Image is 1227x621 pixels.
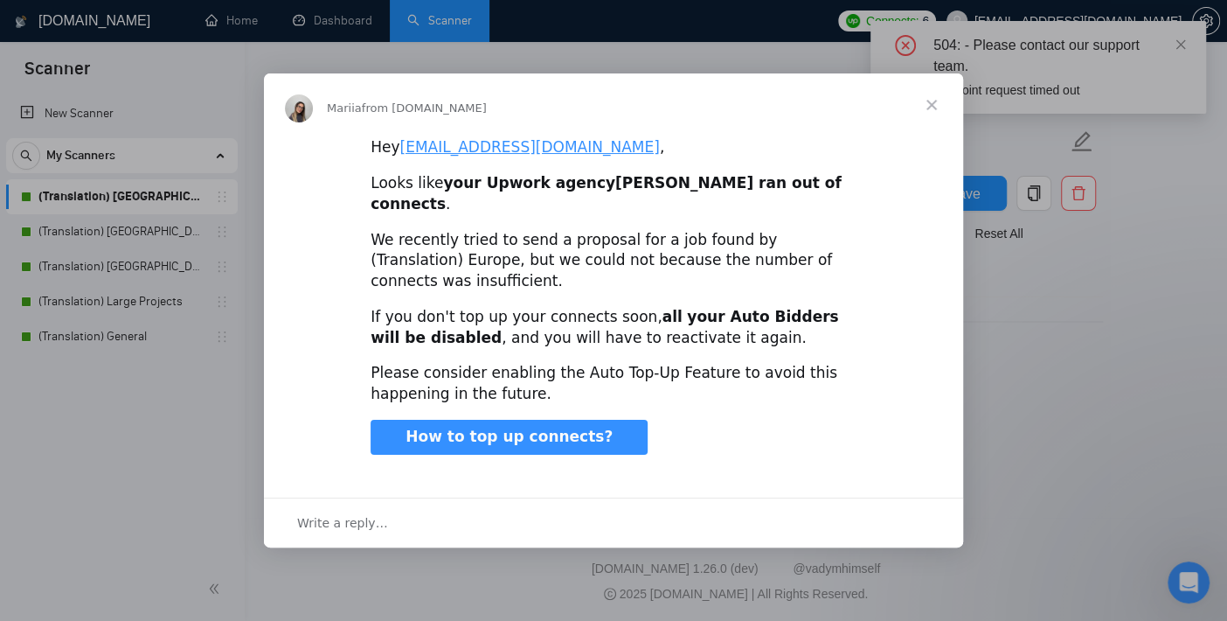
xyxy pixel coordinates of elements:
div: Please consider enabling the Auto Top-Up Feature to avoid this happening in the future. [371,363,856,405]
b: all [662,308,683,325]
b: your Auto Bidders will be disabled [371,308,838,346]
div: Open conversation and reply [264,498,963,548]
div: Looks like . [371,173,856,215]
a: [EMAIL_ADDRESS][DOMAIN_NAME] [399,138,659,156]
img: Profile image for Mariia [285,94,313,122]
span: Mariia [327,101,362,115]
span: Close [900,73,963,136]
span: Write a reply… [297,512,388,534]
div: If you don't top up your connects soon, , and you will have to reactivate it again. [371,307,856,349]
div: We recently tried to send a proposal for a job found by (Translation) Europe, but we could not be... [371,230,856,292]
b: [PERSON_NAME] ran out of connects [371,174,842,213]
span: How to top up connects? [406,428,613,445]
div: Hey , [371,137,856,158]
a: How to top up connects? [371,420,648,455]
span: from [DOMAIN_NAME] [362,101,487,115]
b: your Upwork agency [443,174,615,192]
